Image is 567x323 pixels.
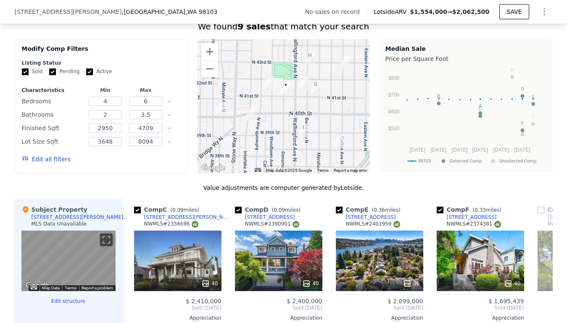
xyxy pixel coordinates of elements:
[32,214,124,221] div: [STREET_ADDRESS][PERSON_NAME]
[369,207,404,213] span: ( miles)
[21,231,116,291] div: Map
[21,298,116,305] button: Edit structure
[22,60,180,66] div: Listing Status
[186,298,222,305] span: $ 2,410,000
[388,109,399,115] text: $600
[299,76,308,90] div: 4117 Burke Ave N
[168,140,171,144] button: Clear
[385,65,547,170] div: A chart.
[201,43,218,60] button: Zoom in
[403,279,419,288] div: 36
[302,279,319,288] div: 40
[494,221,501,228] img: NWMLS Logo
[21,205,87,214] div: Subject Property
[410,8,489,16] span: →
[437,94,440,99] text: B
[235,305,322,311] span: Sold [DATE]
[134,205,203,214] div: Comp C
[235,205,304,214] div: Comp D
[430,147,446,153] text: [DATE]
[22,155,71,163] button: Edit all filters
[134,305,222,311] span: Sold [DATE]
[269,207,304,213] span: ( miles)
[334,168,367,173] a: Report a map error
[216,102,225,116] div: 4003 Midvale Ave N
[49,68,56,75] input: Pending
[437,315,524,321] div: Appreciation
[201,60,218,77] button: Zoom out
[299,123,308,138] div: 3829 Burke Ave N
[469,207,505,213] span: ( miles)
[245,221,299,228] div: NWMLS # 2390901
[437,205,505,214] div: Comp F
[410,8,447,15] span: $1,554,000
[266,168,312,173] span: Map data ©2025 Google
[22,45,180,60] div: Modify Comp Filters
[235,315,322,321] div: Appreciation
[452,8,490,15] span: $2,062,500
[388,75,399,81] text: $800
[536,3,553,20] button: Show Options
[336,305,423,311] span: Sold [DATE]
[451,147,467,153] text: [DATE]
[21,231,116,291] div: Street View
[305,8,367,16] div: No sales on record
[336,205,404,214] div: Comp E
[447,214,497,221] div: [STREET_ADDRESS]
[317,168,329,173] a: Terms
[86,68,112,75] label: Active
[514,147,530,153] text: [DATE]
[24,280,51,291] img: Google
[42,285,60,291] button: Map Data
[245,214,295,221] div: [STREET_ADDRESS]
[409,147,425,153] text: [DATE]
[32,221,87,227] div: MLS Data Unavailable
[521,86,524,91] text: D
[22,95,84,107] div: Bedrooms
[374,8,410,16] span: Lotside ARV
[192,221,198,228] img: NWMLS Logo
[235,214,295,221] a: [STREET_ADDRESS]
[287,298,322,305] span: $ 2,400,000
[533,114,534,119] text: I
[168,113,171,117] button: Clear
[499,4,529,19] button: SAVE
[100,234,113,246] button: Toggle fullscreen view
[311,80,320,95] div: 1918 N 41st St
[341,55,350,69] div: 4226 Corliss Ave N
[24,280,51,291] a: Open this area in Google Maps (opens a new window)
[531,94,534,99] text: E
[475,207,486,213] span: 0.33
[31,286,37,289] button: Keyboard shortcuts
[22,136,84,147] div: Lot Size Sqft
[437,214,497,221] a: [STREET_ADDRESS]
[274,207,285,213] span: 0.09
[201,279,218,288] div: 40
[237,21,271,32] strong: 9 sales
[336,214,396,221] a: [STREET_ADDRESS]
[22,87,84,94] div: Characteristics
[246,106,256,121] div: 3934 Interlake Ave N
[264,76,273,90] div: 4115 Woodlawn Ave N
[388,92,399,98] text: $700
[493,147,509,153] text: [DATE]
[15,21,553,32] div: We found that match your search
[293,221,299,228] img: NWMLS Logo
[185,8,217,15] span: , WA 98103
[393,221,400,228] img: NWMLS Logo
[510,67,514,72] text: H
[144,221,198,228] div: NWMLS # 2336696
[336,315,423,321] div: Appreciation
[385,53,547,65] div: Price per Square Foot
[65,286,76,290] a: Terms
[22,122,84,134] div: Finished Sqft
[335,134,344,148] div: 2218 N 38th St
[281,81,290,95] div: 4100 Densmore Ave N
[122,8,218,16] span: , [GEOGRAPHIC_DATA]
[168,100,171,103] button: Clear
[199,163,227,173] a: Open this area in Google Maps (opens a new window)
[388,298,423,305] span: $ 2,099,000
[479,103,482,108] text: A
[472,147,488,153] text: [DATE]
[49,68,79,75] label: Pending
